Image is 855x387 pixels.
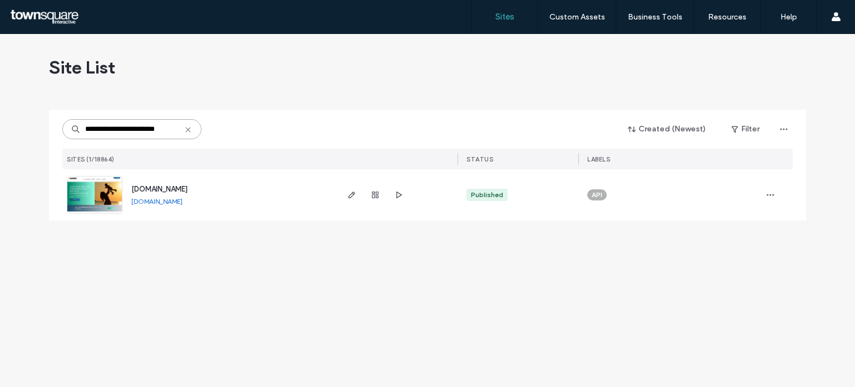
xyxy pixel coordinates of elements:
[587,155,610,163] span: LABELS
[720,120,770,138] button: Filter
[466,155,493,163] span: STATUS
[471,190,503,200] div: Published
[67,155,115,163] span: SITES (1/18864)
[131,197,183,205] a: [DOMAIN_NAME]
[131,185,188,193] a: [DOMAIN_NAME]
[628,12,682,22] label: Business Tools
[549,12,605,22] label: Custom Assets
[495,12,514,22] label: Sites
[618,120,716,138] button: Created (Newest)
[25,8,48,18] span: Help
[708,12,746,22] label: Resources
[780,12,797,22] label: Help
[49,56,115,79] span: Site List
[592,190,602,200] span: API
